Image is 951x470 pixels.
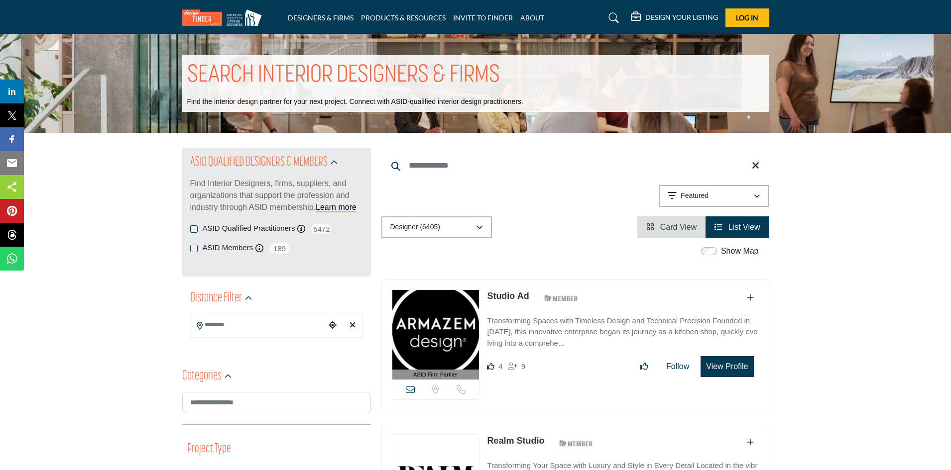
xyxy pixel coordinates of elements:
p: Find Interior Designers, firms, suppliers, and organizations that support the profession and indu... [190,178,363,213]
span: Log In [736,13,758,22]
div: Choose your current location [325,315,340,336]
h2: Distance Filter [190,289,242,307]
p: Realm Studio [487,434,544,448]
span: 9 [521,362,525,371]
h2: Categories [182,368,222,385]
button: Like listing [634,357,655,376]
a: Realm Studio [487,436,544,446]
label: ASID Members [203,242,253,254]
p: Featured [681,191,709,201]
i: Likes [487,363,494,370]
span: Card View [660,223,697,231]
div: Followers [508,361,525,373]
img: Studio Ad [392,290,479,370]
label: Show Map [721,245,759,257]
span: 189 [268,242,291,255]
label: ASID Qualified Practitioners [203,223,295,234]
span: List View [728,223,760,231]
button: View Profile [701,356,753,377]
a: Add To List [747,293,754,302]
span: 5472 [310,223,333,235]
input: Search Location [191,315,325,335]
img: ASID Members Badge Icon [539,292,584,304]
p: Designer (6405) [390,222,440,232]
input: ASID Members checkbox [190,245,198,252]
input: Search Category [182,392,371,413]
h5: DESIGN YOUR LISTING [645,13,718,22]
li: List View [706,216,769,238]
h1: SEARCH INTERIOR DESIGNERS & FIRMS [187,60,500,91]
span: 4 [498,362,502,371]
li: Card View [637,216,706,238]
a: View Card [646,223,697,231]
img: ASID Members Badge Icon [554,437,598,449]
a: ABOUT [520,13,544,22]
a: View List [714,223,760,231]
p: Studio Ad [487,289,529,303]
div: Clear search location [345,315,360,336]
a: Learn more [316,203,357,211]
h2: ASID QUALIFIED DESIGNERS & MEMBERS [190,154,328,172]
a: Studio Ad [487,291,529,301]
img: Site Logo [182,9,267,26]
p: Find the interior design partner for your next project. Connect with ASID-qualified interior desi... [187,97,523,107]
button: Featured [659,185,769,207]
button: Project Type [187,440,231,459]
a: INVITE TO FINDER [453,13,513,22]
input: Search Keyword [381,154,769,178]
button: Designer (6405) [381,216,492,238]
a: Transforming Spaces with Timeless Design and Technical Precision Founded in [DATE], this innovati... [487,309,758,349]
a: Add To List [747,438,754,447]
button: Follow [660,357,696,376]
span: ASID Firm Partner [413,371,458,379]
p: Transforming Spaces with Timeless Design and Technical Precision Founded in [DATE], this innovati... [487,315,758,349]
a: PRODUCTS & RESOURCES [361,13,446,22]
a: DESIGNERS & FIRMS [288,13,354,22]
button: Log In [725,8,769,27]
input: ASID Qualified Practitioners checkbox [190,225,198,233]
a: ASID Firm Partner [392,290,479,380]
div: DESIGN YOUR LISTING [631,12,718,24]
a: Search [599,10,625,26]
